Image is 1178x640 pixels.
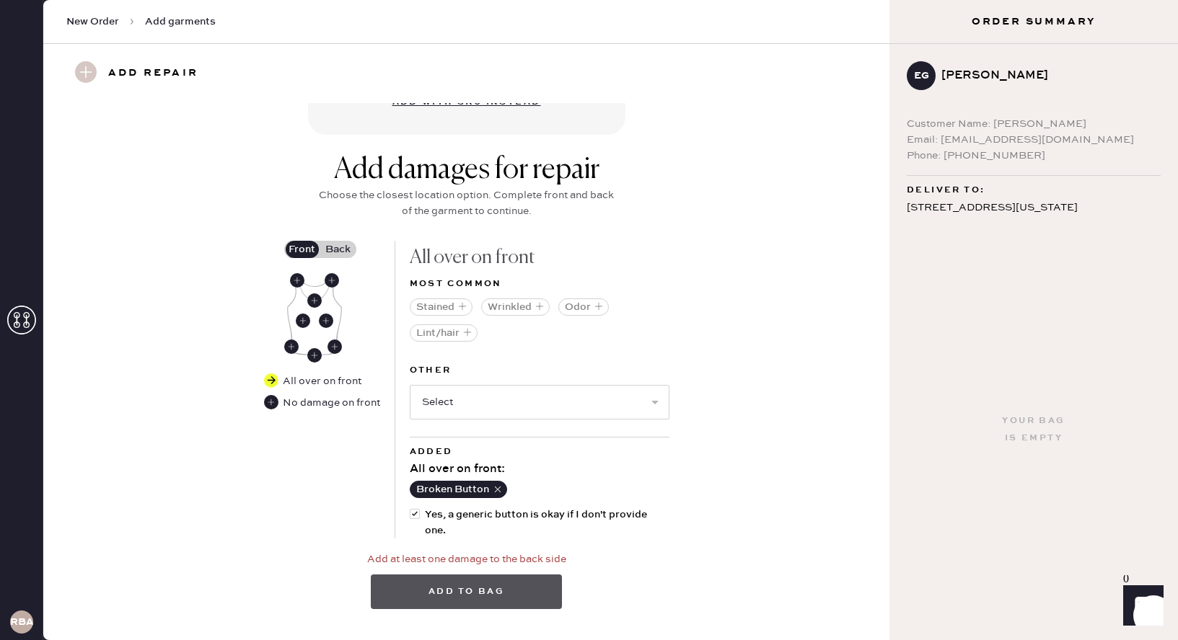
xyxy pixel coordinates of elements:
[287,276,342,355] img: Garment image
[410,324,478,342] button: Lint/hair
[425,507,669,538] span: Yes, a generic button is okay if I don't provide one.
[907,199,1161,254] div: [STREET_ADDRESS][US_STATE] 201 [GEOGRAPHIC_DATA] , MA 02135
[410,443,669,461] div: Added
[1109,575,1172,637] iframe: Front Chat
[108,61,198,86] h3: Add repair
[325,273,339,288] div: Front Left Shoulder
[941,67,1149,84] div: [PERSON_NAME]
[410,298,472,316] button: Stained
[307,293,322,308] div: Front Center Neckline
[410,461,669,478] div: All over on front :
[328,339,342,354] div: Front Left Seam
[907,132,1161,148] div: Email: [EMAIL_ADDRESS][DOMAIN_NAME]
[410,275,669,293] div: Most common
[320,241,356,258] label: Back
[283,395,380,411] div: No damage on front
[319,314,333,328] div: Front Left Body
[410,362,669,379] label: Other
[315,153,618,187] div: Add damages for repair
[907,148,1161,164] div: Phone: [PHONE_NUMBER]
[315,187,618,219] div: Choose the closest location option. Complete front and back of the garment to continue.
[907,116,1161,132] div: Customer Name: [PERSON_NAME]
[296,314,310,328] div: Front Right Body
[481,298,550,316] button: Wrinkled
[290,273,304,288] div: Front Right Shoulder
[10,617,33,627] h3: RBA
[283,373,361,389] div: All over on front
[284,241,320,258] label: Front
[264,373,363,389] div: All over on front
[410,481,507,498] button: Broken Button
[307,348,322,363] div: Front Center Hem
[1002,412,1065,447] div: Your bag is empty
[889,14,1178,29] h3: Order Summary
[66,14,119,29] span: New Order
[914,71,929,81] h3: EG
[907,182,985,199] span: Deliver to:
[284,339,299,354] div: Front Right Seam
[367,551,566,567] div: Add at least one damage to the back side
[371,574,562,609] button: Add to bag
[264,395,380,411] div: No damage on front
[558,298,609,316] button: Odor
[145,14,216,29] span: Add garments
[410,241,669,275] div: All over on front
